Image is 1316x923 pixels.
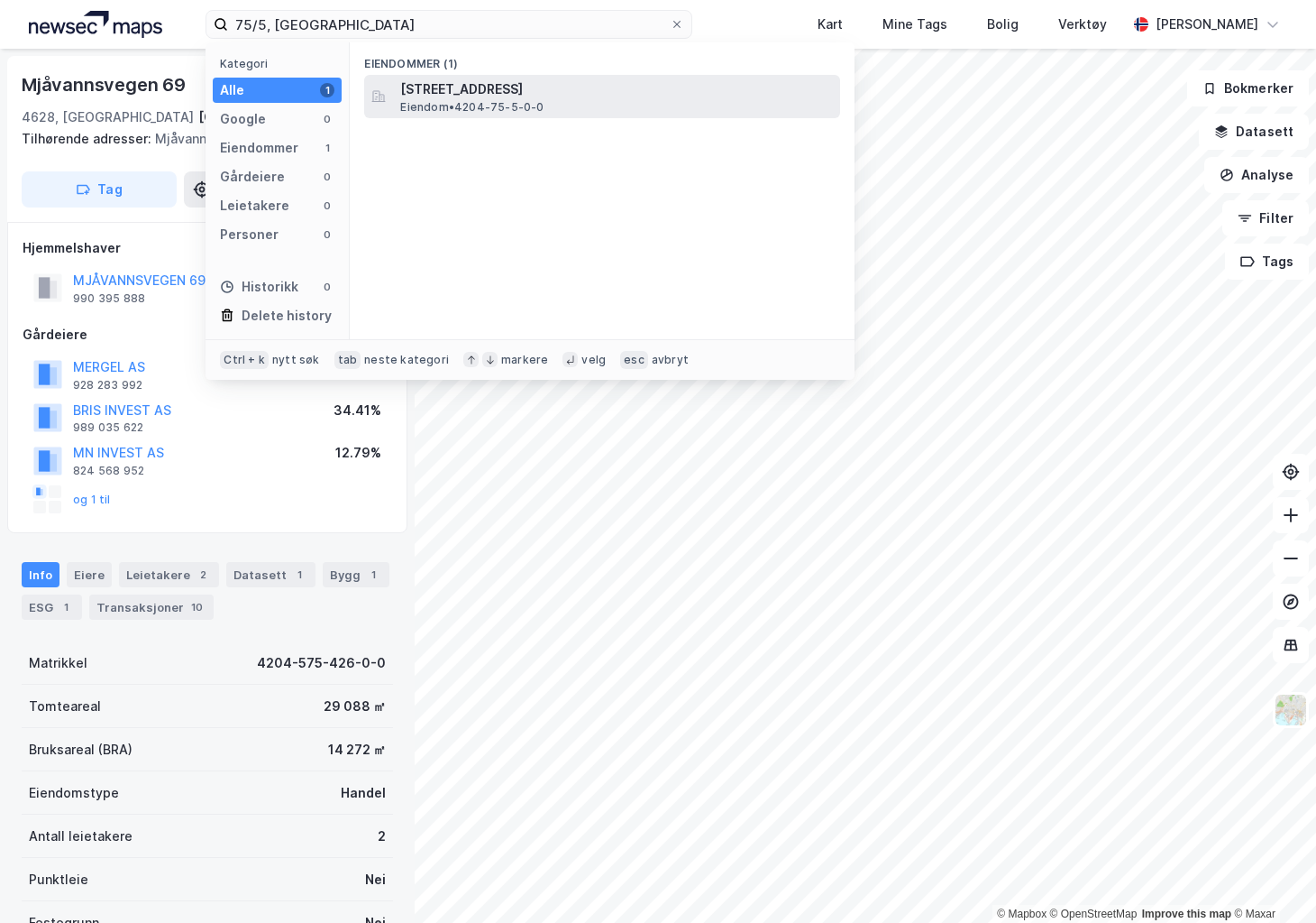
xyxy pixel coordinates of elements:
div: 1 [320,141,334,155]
div: Bruksareal (BRA) [29,739,133,761]
div: Personer [220,224,279,245]
div: Leietakere [119,562,219,587]
div: 989 035 622 [73,420,143,435]
div: Delete history [242,305,332,327]
div: 2 [378,826,386,847]
div: Eiendommer (1) [350,42,854,75]
div: Gårdeiere [220,166,285,188]
div: 928 283 992 [73,378,142,392]
div: 0 [320,198,334,213]
button: Tag [22,171,177,208]
input: Søk på adresse, matrikkel, gårdeiere, leietakere eller personer [228,11,669,38]
div: Transaksjoner [89,595,214,620]
div: Eiendomstype [29,782,119,804]
div: 824 568 952 [73,464,144,478]
div: tab [334,351,361,369]
div: Datasett [226,562,315,587]
button: Filter [1222,200,1309,236]
div: 1 [320,83,334,97]
div: 1 [364,566,382,584]
div: Mjåvannsvegen 69 [22,70,189,99]
div: Gårdeiere [23,324,392,346]
div: velg [581,353,606,367]
div: Kategori [220,57,342,70]
div: Punktleie [29,869,88,891]
div: Eiendommer [220,137,298,159]
button: Analyse [1204,157,1309,193]
div: Eiere [67,562,112,587]
div: 4204-575-426-0-0 [257,652,386,674]
img: Z [1274,693,1308,727]
div: Leietakere [220,195,289,217]
button: Tags [1225,244,1309,280]
div: Tomteareal [29,696,101,717]
div: Handel [341,782,386,804]
button: Datasett [1199,114,1309,150]
a: Improve this map [1142,908,1231,920]
a: Mapbox [997,908,1046,920]
button: Bokmerker [1187,70,1309,106]
div: nytt søk [272,353,320,367]
div: 0 [320,227,334,242]
div: avbryt [652,353,689,367]
div: 34.41% [334,400,381,421]
div: 14 272 ㎡ [328,739,386,761]
div: 0 [320,112,334,126]
div: Mjåvannsvegen 71 [22,128,379,150]
div: Bygg [323,562,389,587]
iframe: Chat Widget [1226,836,1316,923]
div: 1 [290,566,308,584]
div: Hjemmelshaver [23,237,392,259]
span: Tilhørende adresser: [22,131,155,146]
div: Kart [818,14,843,35]
div: markere [501,353,548,367]
div: 0 [320,280,334,294]
div: ESG [22,595,82,620]
div: 0 [320,170,334,184]
div: esc [620,351,648,369]
div: Kontrollprogram for chat [1226,836,1316,923]
div: Alle [220,79,244,101]
div: Nei [365,869,386,891]
div: Bolig [987,14,1019,35]
div: Antall leietakere [29,826,133,847]
div: Mine Tags [882,14,947,35]
span: Eiendom • 4204-75-5-0-0 [400,100,544,115]
div: 10 [187,598,206,616]
div: [GEOGRAPHIC_DATA], 575/426 [198,106,393,128]
div: Historikk [220,276,298,298]
div: [PERSON_NAME] [1156,14,1258,35]
div: 990 395 888 [73,291,145,306]
div: 1 [57,598,75,616]
img: logo.a4113a55bc3d86da70a041830d287a7e.svg [29,11,162,38]
a: OpenStreetMap [1050,908,1138,920]
div: 4628, [GEOGRAPHIC_DATA] [22,106,194,128]
div: Matrikkel [29,652,87,674]
div: Google [220,108,266,130]
div: 29 088 ㎡ [324,696,386,717]
div: neste kategori [364,353,449,367]
span: [STREET_ADDRESS] [400,78,833,100]
div: Info [22,562,59,587]
div: 2 [194,566,212,584]
div: Verktøy [1058,14,1107,35]
div: Ctrl + k [220,351,269,369]
div: 12.79% [335,442,381,464]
